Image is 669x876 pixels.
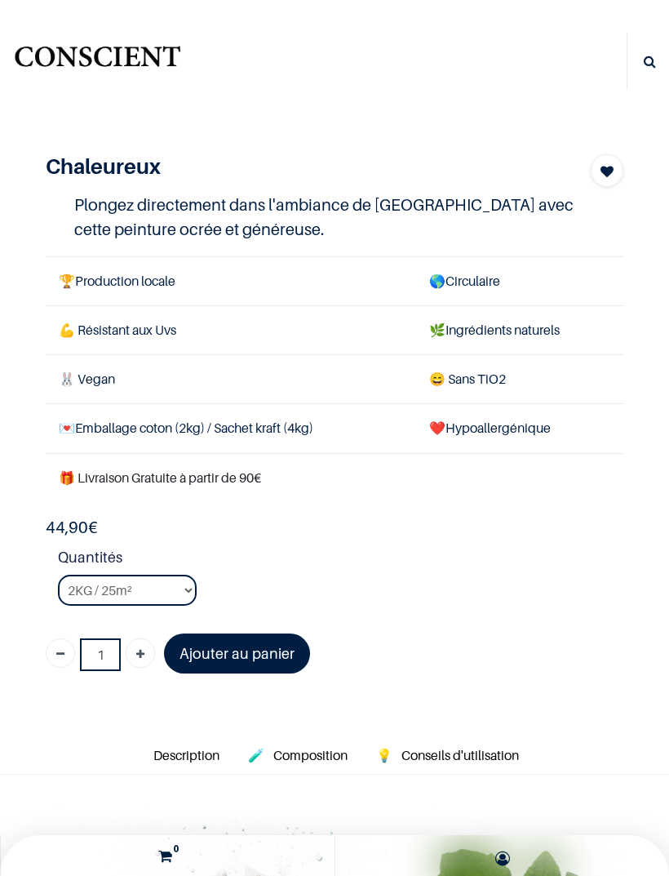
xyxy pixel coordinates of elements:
[416,404,623,453] td: ❤️Hypoallergénique
[46,154,537,180] h1: Chaleureux
[58,546,623,575] strong: Quantités
[46,518,98,537] b: €
[169,842,183,856] sup: 0
[59,273,75,289] span: 🏆
[600,162,614,181] span: Add to wishlist
[429,322,445,338] span: 🌿
[429,273,445,289] span: 🌎
[376,747,392,763] span: 💡
[416,355,623,404] td: ans TiO2
[12,40,183,83] a: Logo of Conscient
[401,747,519,763] span: Conseils d'utilisation
[12,40,183,83] img: Conscient
[59,469,261,486] font: 🎁 Livraison Gratuite à partir de 90€
[74,193,594,242] h4: Plongez directement dans l'ambiance de [GEOGRAPHIC_DATA] avec cette peinture ocrée et généreuse.
[59,371,115,387] span: 🐰 Vegan
[126,638,155,668] a: Ajouter
[46,518,88,537] span: 44,90
[153,747,219,763] span: Description
[59,420,75,436] span: 💌
[248,747,264,763] span: 🧪
[46,256,416,305] td: Production locale
[416,256,623,305] td: Circulaire
[5,835,330,876] a: 0
[164,634,310,674] a: Ajouter au panier
[179,645,295,662] font: Ajouter au panier
[273,747,348,763] span: Composition
[46,638,75,668] a: Supprimer
[46,404,416,453] td: Emballage coton (2kg) / Sachet kraft (4kg)
[429,371,455,387] span: 😄 S
[416,306,623,355] td: Ingrédients naturels
[59,322,176,338] span: 💪 Résistant aux Uvs
[591,154,623,187] button: Add to wishlist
